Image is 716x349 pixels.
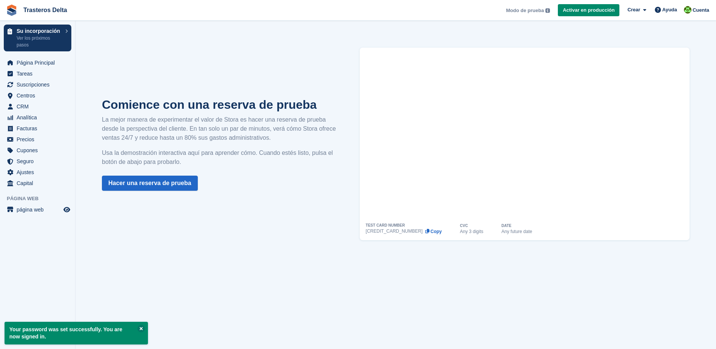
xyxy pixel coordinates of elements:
span: Activar en producción [563,6,614,14]
a: Trasteros Delta [20,4,70,16]
a: Hacer una reserva de prueba [102,176,198,191]
div: CVC [460,224,468,228]
span: Crear [627,6,640,14]
div: Any future date [502,229,532,234]
span: Capital [17,178,62,188]
span: página web [17,204,62,215]
span: Seguro [17,156,62,167]
p: Su incorporación [17,28,62,34]
a: menu [4,79,71,90]
span: Suscripciones [17,79,62,90]
span: Ajustes [17,167,62,178]
a: menu [4,156,71,167]
p: La mejor manera de experimentar el valor de Stora es hacer una reserva de prueba desde la perspec... [102,115,337,142]
p: Usa la demostración interactiva aquí para aprender cómo. Cuando estés listo, pulsa el botón de ab... [102,148,337,167]
div: [CREDIT_CARD_NUMBER] [366,229,423,233]
div: TEST CARD NUMBER [366,224,405,227]
a: menu [4,112,71,123]
a: menu [4,167,71,178]
a: menu [4,123,71,134]
span: CRM [17,101,62,112]
p: Your password was set successfully. You are now signed in. [5,322,148,344]
a: menu [4,57,71,68]
img: icon-info-grey-7440780725fd019a000dd9b08b2336e03edf1995a4989e88bcd33f0948082b44.svg [545,8,550,13]
p: Ver los próximos pasos [17,35,62,48]
img: Raquel Mangrane [684,6,691,14]
a: Activar en producción [558,4,619,17]
div: DATE [502,224,511,228]
span: Precios [17,134,62,145]
span: Centros [17,90,62,101]
span: Cupones [17,145,62,156]
span: Modo de prueba [506,7,544,14]
span: Facturas [17,123,62,134]
img: stora-icon-8386f47178a22dfd0bd8f6a31ec36ba5ce8667c1dd55bd0f319d3a0aa187defe.svg [6,5,17,16]
span: Analítica [17,112,62,123]
strong: Comience con una reserva de prueba [102,98,317,111]
a: menu [4,68,71,79]
a: menu [4,178,71,188]
button: Copy [425,229,442,234]
a: menu [4,90,71,101]
span: Página web [7,195,75,202]
div: Any 3 digits [460,229,483,234]
a: Su incorporación Ver los próximos pasos [4,25,71,51]
a: Vista previa de la tienda [62,205,71,214]
span: Ayuda [662,6,677,14]
iframe: How to Place a Test Booking [366,48,684,224]
a: menu [4,101,71,112]
span: Página Principal [17,57,62,68]
span: Tareas [17,68,62,79]
span: Cuenta [693,6,709,14]
a: menu [4,134,71,145]
a: menu [4,145,71,156]
a: menú [4,204,71,215]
